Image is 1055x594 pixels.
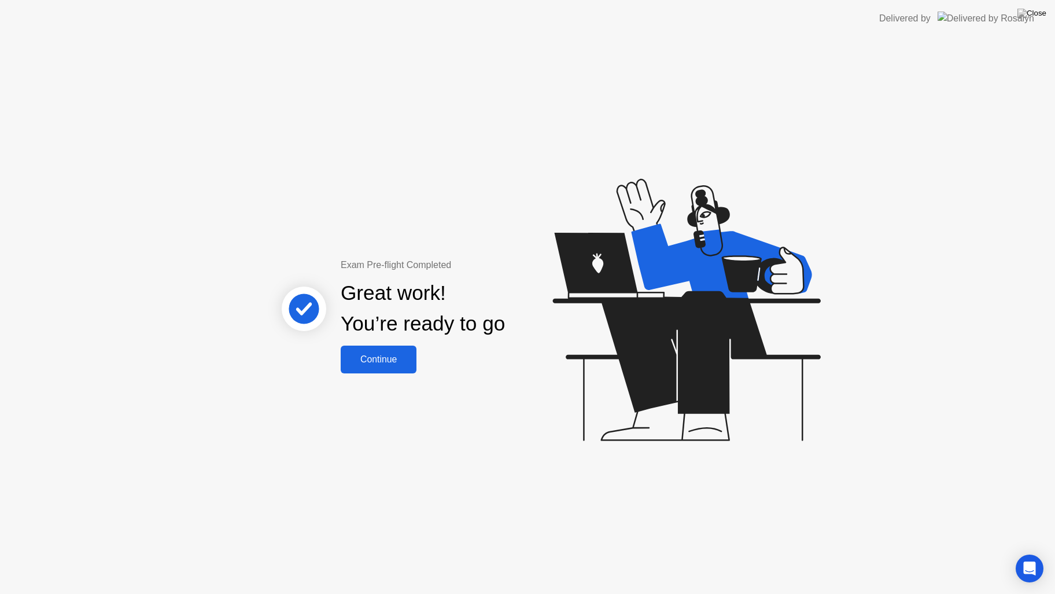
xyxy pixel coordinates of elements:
[879,12,931,25] div: Delivered by
[938,12,1034,25] img: Delivered by Rosalyn
[1017,9,1046,18] img: Close
[344,354,413,365] div: Continue
[341,346,416,373] button: Continue
[341,258,580,272] div: Exam Pre-flight Completed
[1016,555,1043,582] div: Open Intercom Messenger
[341,278,505,339] div: Great work! You’re ready to go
